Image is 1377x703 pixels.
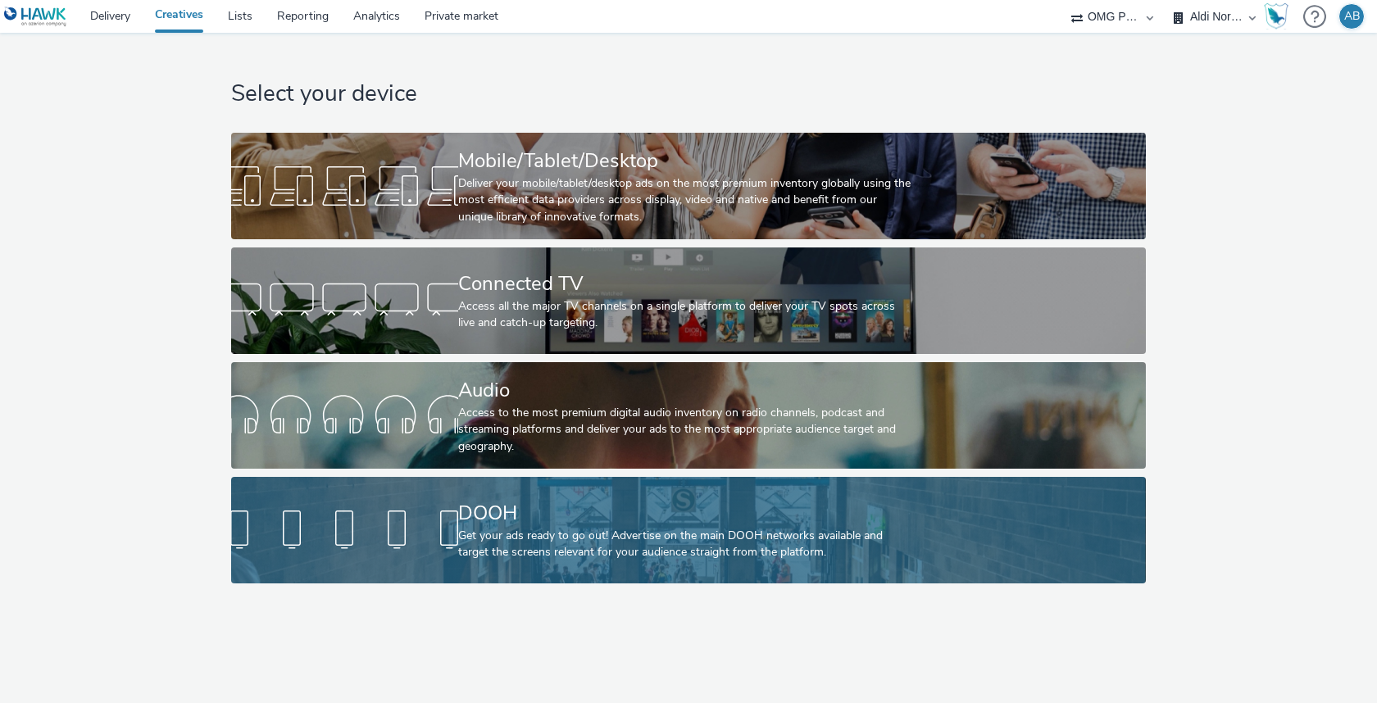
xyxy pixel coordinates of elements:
a: Hawk Academy [1264,3,1295,29]
img: Hawk Academy [1264,3,1288,29]
div: Access all the major TV channels on a single platform to deliver your TV spots across live and ca... [458,298,912,332]
div: Audio [458,376,912,405]
a: Mobile/Tablet/DesktopDeliver your mobile/tablet/desktop ads on the most premium inventory globall... [231,133,1145,239]
div: AB [1344,4,1360,29]
div: Access to the most premium digital audio inventory on radio channels, podcast and streaming platf... [458,405,912,455]
div: Mobile/Tablet/Desktop [458,147,912,175]
div: Get your ads ready to go out! Advertise on the main DOOH networks available and target the screen... [458,528,912,561]
h1: Select your device [231,79,1145,110]
div: Connected TV [458,270,912,298]
a: Connected TVAccess all the major TV channels on a single platform to deliver your TV spots across... [231,247,1145,354]
img: undefined Logo [4,7,67,27]
div: DOOH [458,499,912,528]
div: Deliver your mobile/tablet/desktop ads on the most premium inventory globally using the most effi... [458,175,912,225]
a: DOOHGet your ads ready to go out! Advertise on the main DOOH networks available and target the sc... [231,477,1145,583]
a: AudioAccess to the most premium digital audio inventory on radio channels, podcast and streaming ... [231,362,1145,469]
